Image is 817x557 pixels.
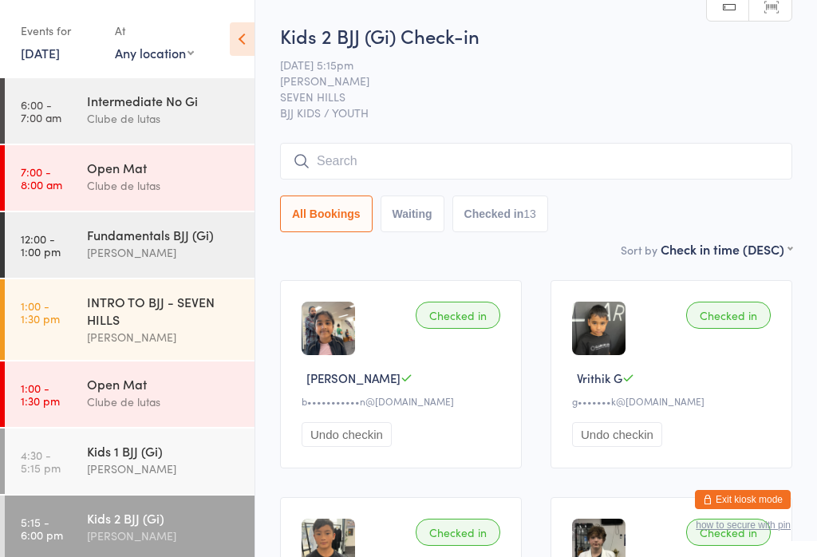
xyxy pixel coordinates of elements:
[87,293,241,328] div: INTRO TO BJJ - SEVEN HILLS
[280,73,768,89] span: [PERSON_NAME]
[5,361,255,427] a: 1:00 -1:30 pmOpen MatClube de lutas
[87,92,241,109] div: Intermediate No Gi
[87,442,241,460] div: Kids 1 BJJ (Gi)
[21,448,61,474] time: 4:30 - 5:15 pm
[280,143,792,180] input: Search
[572,302,626,355] img: image1725061424.png
[686,302,771,329] div: Checked in
[280,22,792,49] h2: Kids 2 BJJ (Gi) Check-in
[115,18,194,44] div: At
[87,393,241,411] div: Clube de lutas
[452,196,548,232] button: Checked in13
[21,381,60,407] time: 1:00 - 1:30 pm
[416,519,500,546] div: Checked in
[21,232,61,258] time: 12:00 - 1:00 pm
[306,369,401,386] span: [PERSON_NAME]
[5,279,255,360] a: 1:00 -1:30 pmINTRO TO BJJ - SEVEN HILLS[PERSON_NAME]
[87,328,241,346] div: [PERSON_NAME]
[87,460,241,478] div: [PERSON_NAME]
[572,422,662,447] button: Undo checkin
[87,226,241,243] div: Fundamentals BJJ (Gi)
[302,394,505,408] div: b•••••••••••n@[DOMAIN_NAME]
[302,422,392,447] button: Undo checkin
[87,243,241,262] div: [PERSON_NAME]
[21,44,60,61] a: [DATE]
[87,509,241,527] div: Kids 2 BJJ (Gi)
[695,490,791,509] button: Exit kiosk mode
[87,375,241,393] div: Open Mat
[5,212,255,278] a: 12:00 -1:00 pmFundamentals BJJ (Gi)[PERSON_NAME]
[87,527,241,545] div: [PERSON_NAME]
[572,394,776,408] div: g•••••••k@[DOMAIN_NAME]
[523,207,536,220] div: 13
[21,516,63,541] time: 5:15 - 6:00 pm
[87,159,241,176] div: Open Mat
[21,98,61,124] time: 6:00 - 7:00 am
[416,302,500,329] div: Checked in
[21,165,62,191] time: 7:00 - 8:00 am
[115,44,194,61] div: Any location
[5,429,255,494] a: 4:30 -5:15 pmKids 1 BJJ (Gi)[PERSON_NAME]
[21,299,60,325] time: 1:00 - 1:30 pm
[280,89,768,105] span: SEVEN HILLS
[577,369,622,386] span: Vrithik G
[696,519,791,531] button: how to secure with pin
[5,78,255,144] a: 6:00 -7:00 amIntermediate No GiClube de lutas
[686,519,771,546] div: Checked in
[661,240,792,258] div: Check in time (DESC)
[21,18,99,44] div: Events for
[87,176,241,195] div: Clube de lutas
[302,302,355,355] img: image1756366918.png
[621,242,657,258] label: Sort by
[280,196,373,232] button: All Bookings
[87,109,241,128] div: Clube de lutas
[5,145,255,211] a: 7:00 -8:00 amOpen MatClube de lutas
[280,57,768,73] span: [DATE] 5:15pm
[381,196,444,232] button: Waiting
[280,105,792,120] span: BJJ KIDS / YOUTH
